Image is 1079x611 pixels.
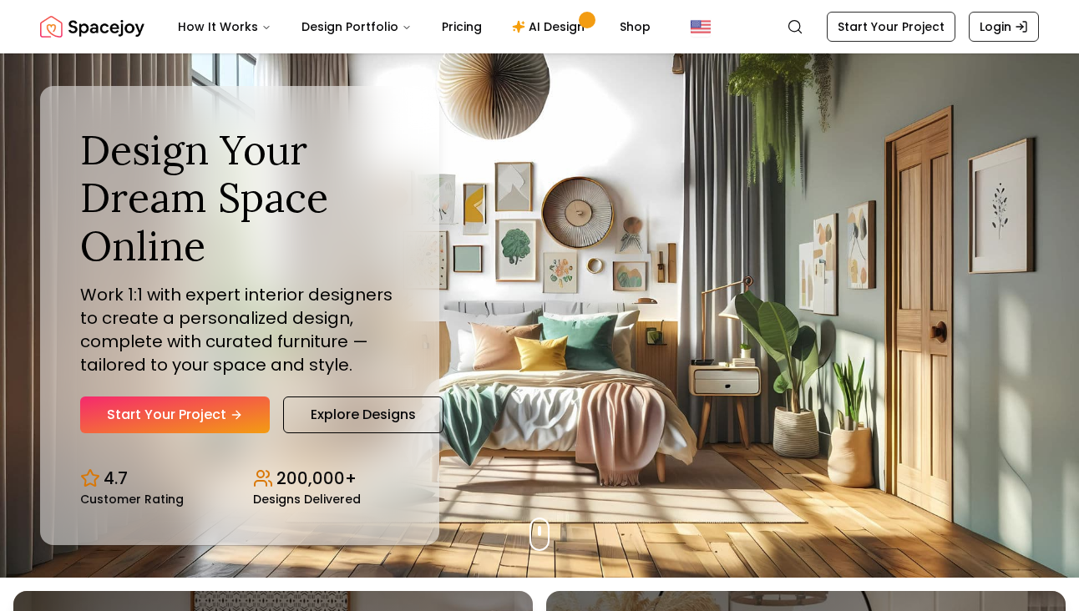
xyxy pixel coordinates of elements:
p: 4.7 [104,467,128,490]
a: AI Design [499,10,603,43]
small: Designs Delivered [253,493,361,505]
button: Design Portfolio [288,10,425,43]
a: Spacejoy [40,10,144,43]
img: Spacejoy Logo [40,10,144,43]
a: Login [969,12,1039,42]
a: Shop [606,10,664,43]
h1: Design Your Dream Space Online [80,126,399,270]
p: 200,000+ [276,467,357,490]
a: Start Your Project [827,12,955,42]
a: Explore Designs [283,396,443,433]
nav: Main [165,10,664,43]
button: How It Works [165,10,285,43]
small: Customer Rating [80,493,184,505]
div: Design stats [80,453,399,505]
a: Pricing [428,10,495,43]
img: United States [691,17,711,37]
p: Work 1:1 with expert interior designers to create a personalized design, complete with curated fu... [80,283,399,376]
a: Start Your Project [80,396,270,433]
